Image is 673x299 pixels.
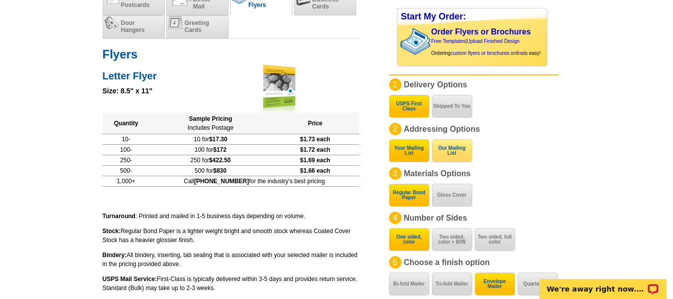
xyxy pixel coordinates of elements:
span: Greeting Cards [185,19,209,33]
th: Sample Pricing [150,113,271,134]
div: Start My Order: [398,8,547,25]
td: 10 for [150,134,271,144]
span: Number of Sides [404,214,467,222]
span: $1.66 each [300,167,330,174]
button: USPS First Class [389,95,429,118]
p: Regular Bond Paper is a lighter weight bright and smooth stock whereas Coated Cover Stock has a h... [103,227,359,245]
b: Stock: [103,228,121,235]
a: Free Templates [431,38,466,44]
span: | Ordering is easy! [431,38,541,56]
b: USPS Mail Service: [103,276,157,283]
span: Addressing Options [404,125,480,133]
div: Size: 8.5" x 11" [103,86,359,96]
button: Tri-fold Mailer [432,273,472,296]
span: Flyers [249,1,266,8]
img: greetingcards.png [168,16,183,29]
button: Regular Bond Paper [389,184,429,207]
span: Includes Postage [188,124,234,131]
b: Turnaround [103,213,135,220]
span: $830 [213,167,227,174]
a: custom flyers or brochures online [450,50,524,56]
td: 1,000+ [103,176,150,186]
span: Choose a finish option [404,258,490,267]
span: $422.50 [209,157,231,164]
div: 5 [389,256,402,269]
td: 500- [103,165,150,176]
button: Envelope Mailer [475,273,515,296]
th: Price [271,113,359,134]
a: Upload Finished Design [467,38,520,44]
button: Quarter fold [518,273,558,296]
iframe: LiveChat chat widget [533,268,673,299]
span: Postcards [121,1,150,8]
button: One sided, color [389,228,429,251]
img: doorhangers.png [105,16,119,29]
img: background image for brochures and flyers arrow [398,25,405,58]
span: $17.30 [209,136,228,143]
th: Quantity [103,113,150,134]
button: Two sided, full color [475,228,515,251]
td: 250- [103,155,150,165]
span: Materials Options [404,169,471,178]
button: Shipped To You [432,95,472,118]
div: 3 [389,167,402,180]
b: [PHONE_NUMBER] [194,178,249,185]
span: Delivery Options [404,80,467,89]
span: $1.73 each [300,136,330,143]
button: Our Mailing List [432,139,472,162]
span: $1.72 each [300,146,330,153]
button: Gloss Cover [432,184,472,207]
button: Two sided, color + B/W [432,228,472,251]
p: : Printed and mailed in 1-5 business days depending on volume. [103,212,359,221]
img: stack of brochures with custom content [400,25,435,58]
p: All bindery, inserting, tab sealing that is associated with your selected mailer is included in t... [103,251,359,269]
div: 2 [389,123,402,135]
td: 100 for [150,144,271,155]
b: Bindery: [103,252,127,259]
p: First-Class is typically delivered within 3-5 days and provides return service. Standard (Bulk) m... [103,275,359,293]
button: Bi-fold Mailer [389,273,429,296]
td: 10- [103,134,150,144]
div: 1 [389,78,402,91]
button: Your Mailing List [389,139,429,162]
td: Call for the industry's best pricing [150,176,359,186]
td: 500 for [150,165,271,176]
div: 4 [389,212,402,224]
h1: Flyers [103,49,359,59]
span: $172 [213,146,227,153]
a: Order Flyers or Brochures [431,27,531,36]
td: 100- [103,144,150,155]
h2: Letter Flyer [103,67,359,82]
td: 250 for [150,155,271,165]
span: $1.69 each [300,157,330,164]
span: Door Hangers [121,19,145,33]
